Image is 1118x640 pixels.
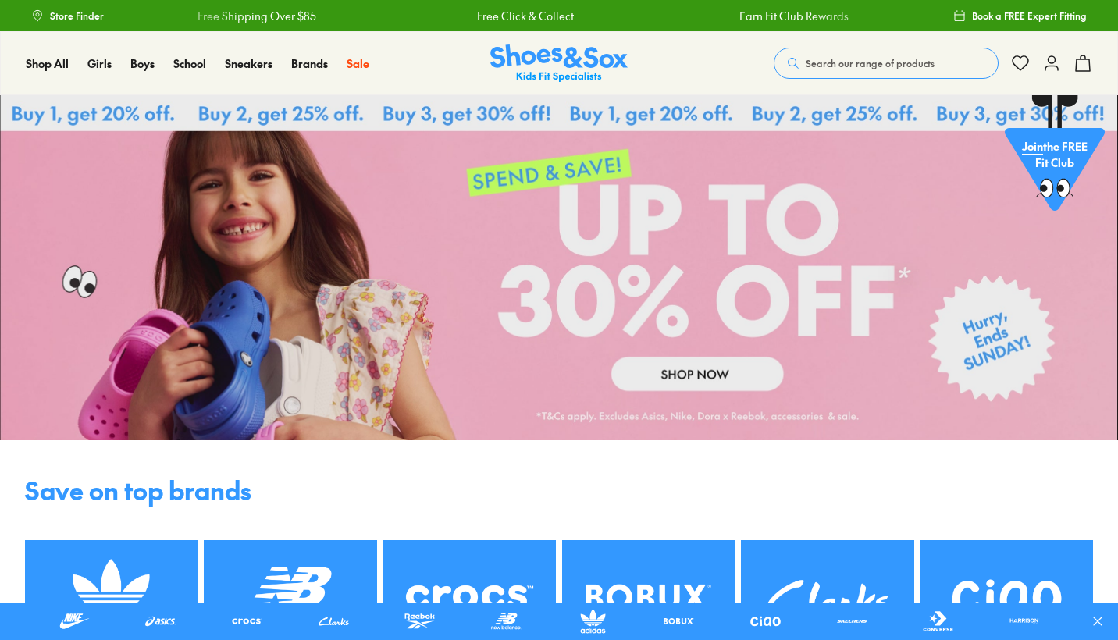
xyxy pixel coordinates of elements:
[1005,126,1105,183] p: the FREE Fit Club
[173,55,206,72] a: School
[87,55,112,71] span: Girls
[774,48,999,79] button: Search our range of products
[490,44,628,83] a: Shoes & Sox
[173,55,206,71] span: School
[972,9,1087,23] span: Book a FREE Expert Fitting
[130,55,155,72] a: Boys
[953,2,1087,30] a: Book a FREE Expert Fitting
[31,2,104,30] a: Store Finder
[225,55,272,71] span: Sneakers
[291,55,328,71] span: Brands
[1005,94,1105,219] a: Jointhe FREE Fit Club
[347,55,369,71] span: Sale
[291,55,328,72] a: Brands
[490,44,628,83] img: SNS_Logo_Responsive.svg
[87,55,112,72] a: Girls
[26,55,69,72] a: Shop All
[130,55,155,71] span: Boys
[477,8,574,24] a: Free Click & Collect
[198,8,316,24] a: Free Shipping Over $85
[347,55,369,72] a: Sale
[50,9,104,23] span: Store Finder
[806,56,935,70] span: Search our range of products
[1022,138,1043,154] span: Join
[26,55,69,71] span: Shop All
[739,8,849,24] a: Earn Fit Club Rewards
[225,55,272,72] a: Sneakers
